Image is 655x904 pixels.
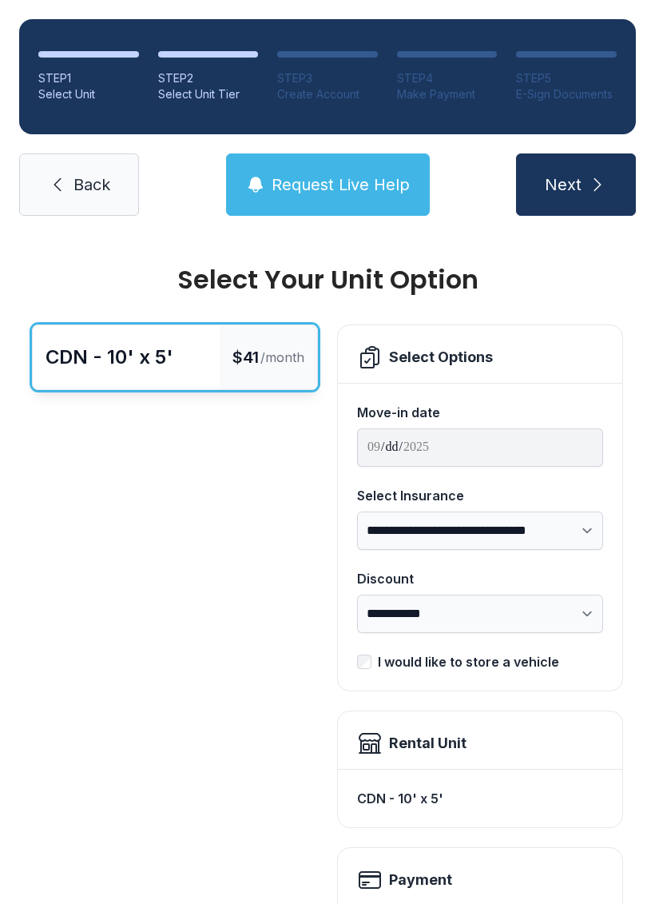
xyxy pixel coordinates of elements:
select: Select Insurance [357,512,603,550]
div: Select Options [389,346,493,368]
div: Create Account [277,86,378,102]
div: STEP 1 [38,70,139,86]
span: Back [73,173,110,196]
div: Rental Unit [389,732,466,755]
div: Select Unit [38,86,139,102]
div: STEP 4 [397,70,498,86]
div: Make Payment [397,86,498,102]
h2: Payment [389,869,452,891]
div: Select Your Unit Option [32,267,623,293]
div: Move-in date [357,403,603,422]
div: STEP 2 [158,70,259,86]
div: CDN - 10' x 5' [357,783,603,814]
div: CDN - 10' x 5' [46,344,173,370]
div: Discount [357,569,603,588]
div: E-Sign Documents [516,86,617,102]
select: Discount [357,595,603,633]
span: Next [545,173,582,196]
div: STEP 5 [516,70,617,86]
div: STEP 3 [277,70,378,86]
input: Move-in date [357,428,603,467]
div: Select Unit Tier [158,86,259,102]
div: Select Insurance [357,486,603,505]
span: Request Live Help [272,173,410,196]
span: $41 [232,346,259,368]
div: I would like to store a vehicle [378,652,559,671]
span: /month [260,348,304,367]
